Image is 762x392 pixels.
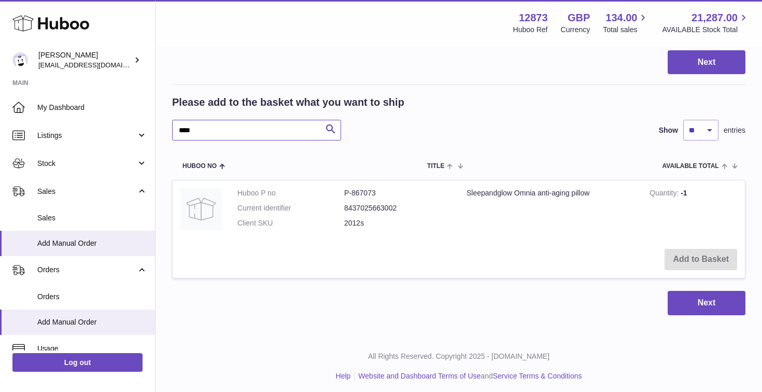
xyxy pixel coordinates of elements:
[12,353,143,372] a: Log out
[37,317,147,327] span: Add Manual Order
[37,103,147,113] span: My Dashboard
[37,131,136,141] span: Listings
[37,239,147,248] span: Add Manual Order
[38,50,132,70] div: [PERSON_NAME]
[180,188,222,230] img: Sleepandglow Omnia anti-aging pillow
[344,203,451,213] dd: 8437025663002
[605,11,637,25] span: 134.00
[344,188,451,198] dd: P-867073
[513,25,548,35] div: Huboo Ref
[724,125,745,135] span: entries
[37,187,136,197] span: Sales
[12,52,28,68] img: tikhon.oleinikov@sleepandglow.com
[668,50,745,75] button: Next
[568,11,590,25] strong: GBP
[237,188,344,198] dt: Huboo P no
[344,218,451,228] dd: 2012s
[172,95,404,109] h2: Please add to the basket what you want to ship
[642,180,745,241] td: -1
[603,25,649,35] span: Total sales
[668,291,745,315] button: Next
[692,11,738,25] span: 21,287.00
[37,159,136,169] span: Stock
[662,25,750,35] span: AVAILABLE Stock Total
[358,372,481,380] a: Website and Dashboard Terms of Use
[182,163,217,170] span: Huboo no
[37,344,147,354] span: Usage
[237,203,344,213] dt: Current identifier
[427,163,444,170] span: Title
[650,189,681,200] strong: Quantity
[662,11,750,35] a: 21,287.00 AVAILABLE Stock Total
[336,372,351,380] a: Help
[519,11,548,25] strong: 12873
[355,371,582,381] li: and
[164,352,754,361] p: All Rights Reserved. Copyright 2025 - [DOMAIN_NAME]
[603,11,649,35] a: 134.00 Total sales
[37,213,147,223] span: Sales
[237,218,344,228] dt: Client SKU
[493,372,582,380] a: Service Terms & Conditions
[659,125,678,135] label: Show
[38,61,152,69] span: [EMAIL_ADDRESS][DOMAIN_NAME]
[37,292,147,302] span: Orders
[561,25,590,35] div: Currency
[662,163,719,170] span: AVAILABLE Total
[459,180,642,241] td: Sleepandglow Omnia anti-aging pillow
[37,265,136,275] span: Orders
